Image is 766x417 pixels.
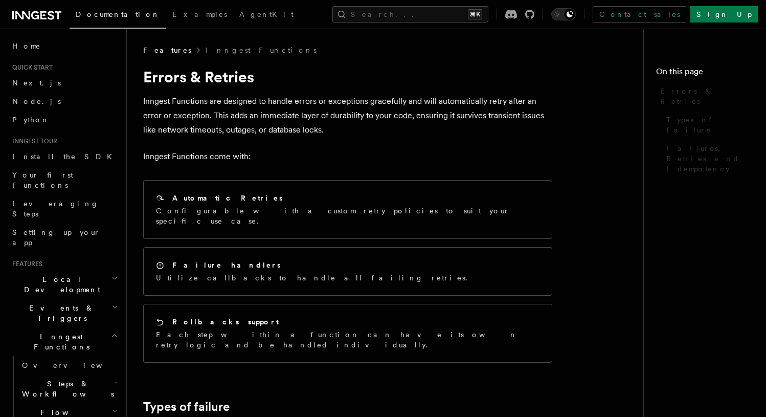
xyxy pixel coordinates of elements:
[666,115,754,135] span: Types of failure
[143,94,552,137] p: Inngest Functions are designed to handle errors or exceptions gracefully and will automatically r...
[656,82,754,111] a: Errors & Retries
[12,228,100,247] span: Setting up your app
[8,223,120,252] a: Setting up your app
[22,361,127,369] span: Overview
[690,6,758,23] a: Sign Up
[143,180,552,239] a: Automatic RetriesConfigurable with a custom retry policies to suit your specific use case.
[172,317,279,327] h2: Rollbacks support
[8,147,120,166] a: Install the SDK
[172,260,281,270] h2: Failure handlers
[8,92,120,111] a: Node.js
[8,303,111,323] span: Events & Triggers
[166,3,233,28] a: Examples
[8,166,120,194] a: Your first Functions
[18,375,120,403] button: Steps & Workflows
[156,330,539,350] p: Each step within a function can have its own retry logic and be handled individually.
[8,63,53,72] span: Quick start
[662,139,754,178] a: Failures, Retries and Idempotency
[551,8,576,20] button: Toggle dark mode
[593,6,686,23] a: Contact sales
[206,45,317,55] a: Inngest Functions
[662,111,754,139] a: Types of failure
[660,86,754,106] span: Errors & Retries
[468,9,482,19] kbd: ⌘K
[8,260,42,268] span: Features
[70,3,166,29] a: Documentation
[666,143,754,174] span: Failures, Retries and Idempotency
[8,111,120,129] a: Python
[8,137,57,145] span: Inngest tour
[143,45,191,55] span: Features
[76,10,160,18] span: Documentation
[656,65,754,82] h4: On this page
[8,332,110,352] span: Inngest Functions
[12,116,50,124] span: Python
[12,200,99,218] span: Leveraging Steps
[12,97,61,105] span: Node.js
[8,74,120,92] a: Next.js
[156,206,539,226] p: Configurable with a custom retry policies to suit your specific use case.
[233,3,300,28] a: AgentKit
[8,299,120,327] button: Events & Triggers
[239,10,294,18] span: AgentKit
[172,10,227,18] span: Examples
[12,79,61,87] span: Next.js
[172,193,283,203] h2: Automatic Retries
[8,270,120,299] button: Local Development
[8,274,111,295] span: Local Development
[332,6,488,23] button: Search...⌘K
[8,37,120,55] a: Home
[143,149,552,164] p: Inngest Functions come with:
[18,356,120,375] a: Overview
[143,400,230,414] a: Types of failure
[143,304,552,363] a: Rollbacks supportEach step within a function can have its own retry logic and be handled individu...
[18,379,114,399] span: Steps & Workflows
[8,194,120,223] a: Leveraging Steps
[12,171,73,189] span: Your first Functions
[12,41,41,51] span: Home
[143,247,552,296] a: Failure handlersUtilize callbacks to handle all failing retries.
[156,273,474,283] p: Utilize callbacks to handle all failing retries.
[12,152,118,161] span: Install the SDK
[8,327,120,356] button: Inngest Functions
[143,68,552,86] h1: Errors & Retries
